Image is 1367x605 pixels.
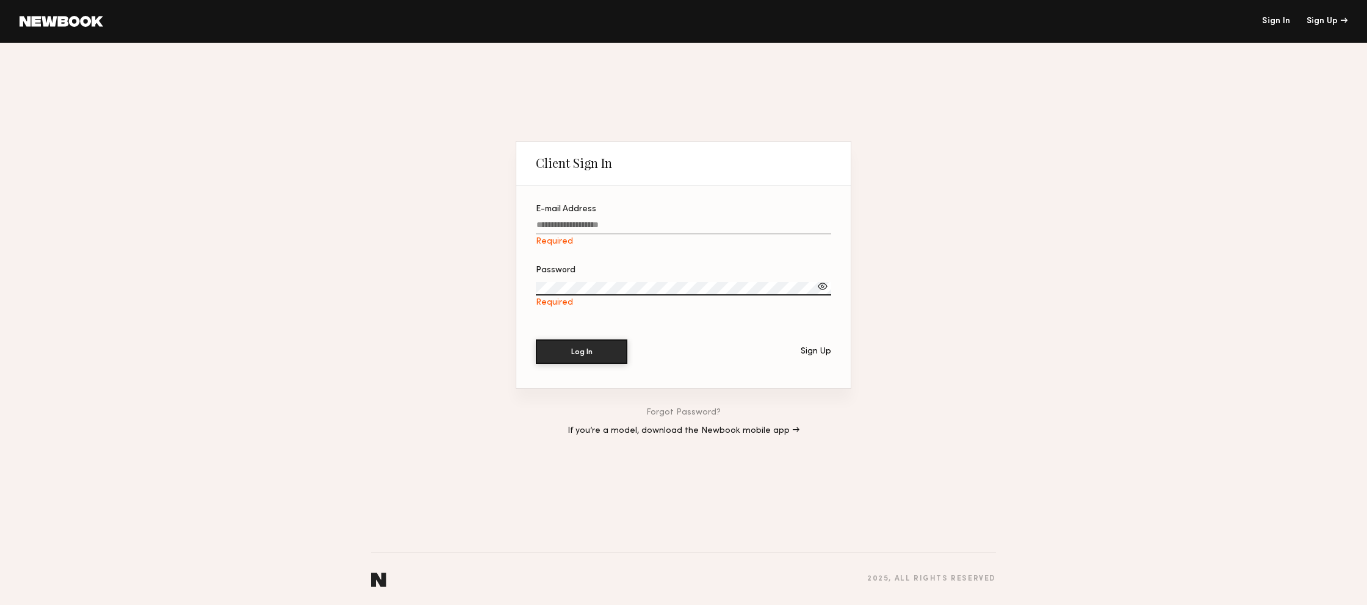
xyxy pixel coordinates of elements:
div: 2025 , all rights reserved [867,575,996,583]
a: Sign In [1262,17,1290,26]
a: If you’re a model, download the Newbook mobile app → [568,427,799,435]
div: Sign Up [801,347,831,356]
div: Password [536,266,831,275]
button: Log In [536,339,627,364]
input: E-mail AddressRequired [536,220,831,234]
div: Required [536,237,831,247]
div: Client Sign In [536,156,612,170]
div: Sign Up [1307,17,1347,26]
input: PasswordRequired [536,282,831,295]
div: E-mail Address [536,205,831,214]
a: Forgot Password? [646,408,721,417]
div: Required [536,298,831,308]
